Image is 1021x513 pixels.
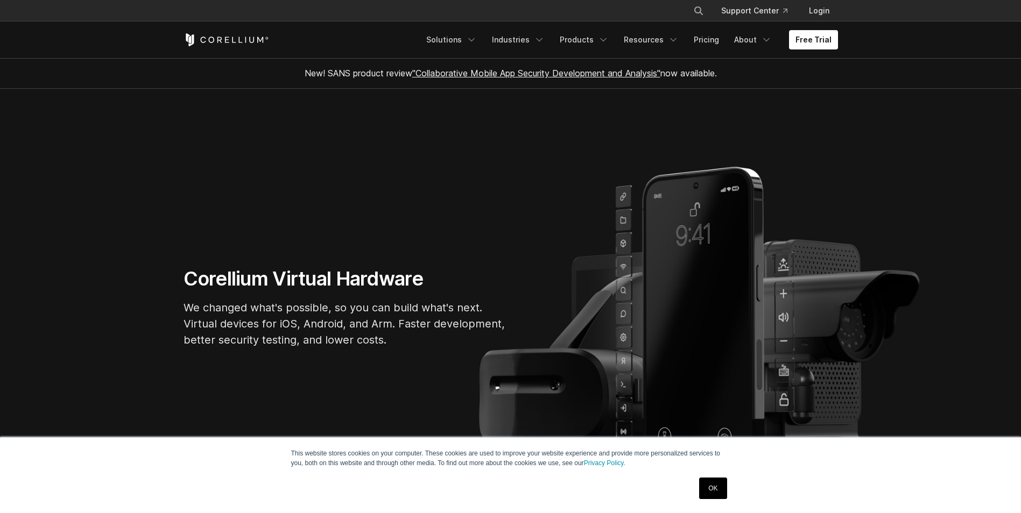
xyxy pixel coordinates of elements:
a: Corellium Home [184,33,269,46]
div: Navigation Menu [680,1,838,20]
a: Resources [617,30,685,49]
h1: Corellium Virtual Hardware [184,267,506,291]
a: Privacy Policy. [584,459,625,467]
a: About [728,30,778,49]
p: We changed what's possible, so you can build what's next. Virtual devices for iOS, Android, and A... [184,300,506,348]
a: Products [553,30,615,49]
a: Pricing [687,30,726,49]
a: "Collaborative Mobile App Security Development and Analysis" [412,68,660,79]
a: Free Trial [789,30,838,49]
a: Support Center [713,1,796,20]
a: OK [699,478,727,499]
p: This website stores cookies on your computer. These cookies are used to improve your website expe... [291,448,730,468]
span: New! SANS product review now available. [305,68,717,79]
a: Industries [485,30,551,49]
button: Search [689,1,708,20]
div: Navigation Menu [420,30,838,49]
a: Solutions [420,30,483,49]
a: Login [800,1,838,20]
